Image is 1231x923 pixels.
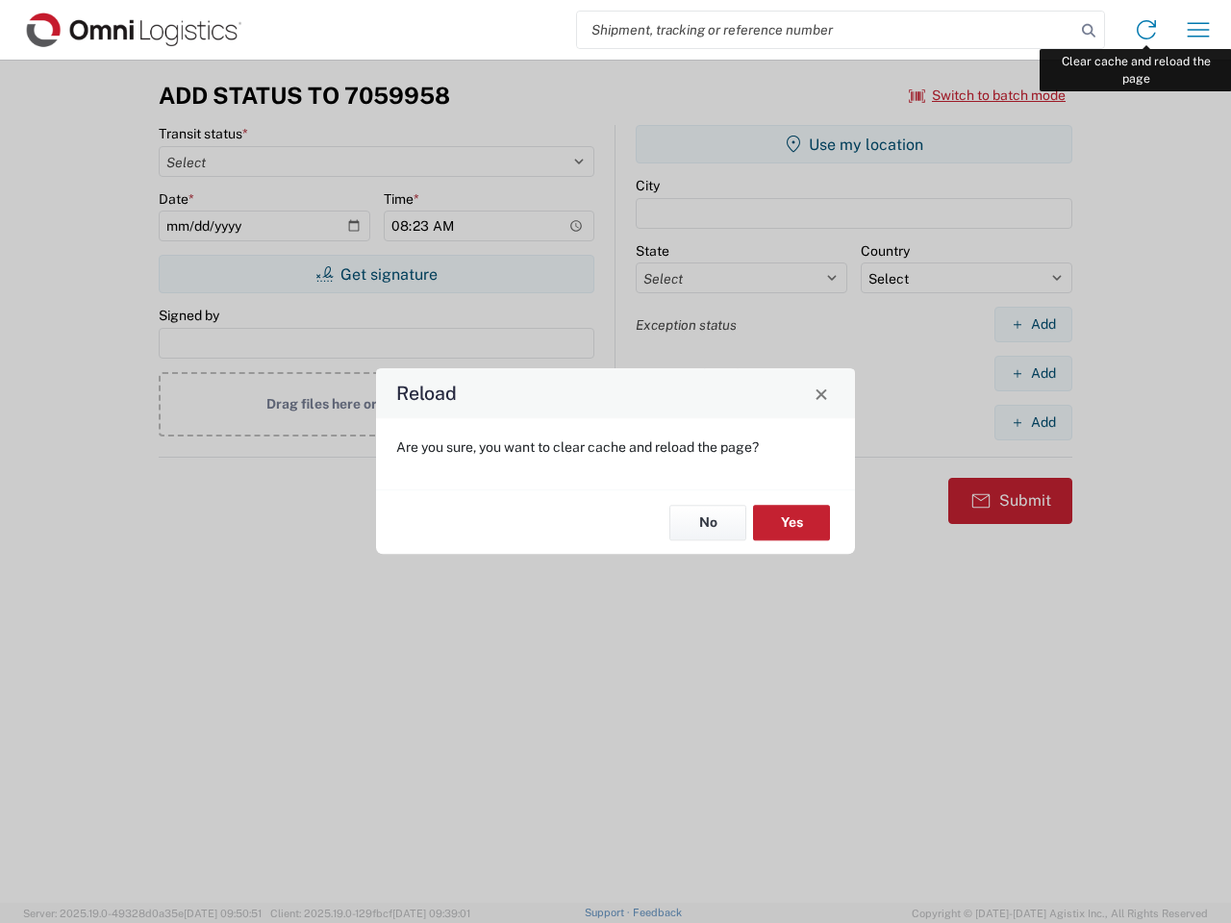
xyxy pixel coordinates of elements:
button: Close [808,380,835,407]
button: No [669,505,746,540]
p: Are you sure, you want to clear cache and reload the page? [396,438,835,456]
input: Shipment, tracking or reference number [577,12,1075,48]
button: Yes [753,505,830,540]
h4: Reload [396,380,457,408]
